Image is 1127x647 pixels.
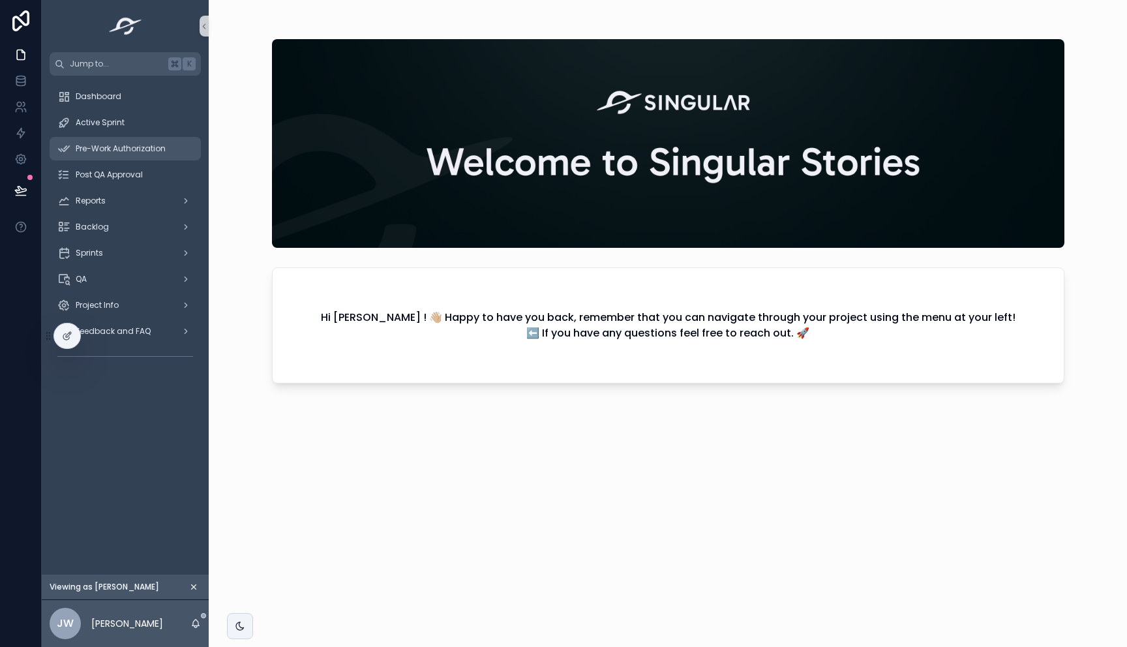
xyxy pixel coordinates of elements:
span: Project Info [76,300,119,310]
a: Dashboard [50,85,201,108]
span: Viewing as [PERSON_NAME] [50,582,159,592]
span: Pre-Work Authorization [76,143,166,154]
a: QA [50,267,201,291]
a: Backlog [50,215,201,239]
span: K [184,59,194,69]
span: Jw [57,616,74,631]
span: QA [76,274,87,284]
span: Reports [76,196,106,206]
a: Reports [50,189,201,213]
a: Active Sprint [50,111,201,134]
span: Sprints [76,248,103,258]
img: App logo [105,16,146,37]
span: Active Sprint [76,117,125,128]
a: Post QA Approval [50,163,201,187]
a: Project Info [50,293,201,317]
span: Jump to... [70,59,163,69]
button: Jump to...K [50,52,201,76]
span: Dashboard [76,91,121,102]
span: Backlog [76,222,109,232]
span: Feedback and FAQ [76,326,151,337]
p: [PERSON_NAME] [91,617,163,630]
span: Post QA Approval [76,170,143,180]
a: Sprints [50,241,201,265]
h2: Hi [PERSON_NAME] ! 👋🏼 Happy to have you back, remember that you can navigate through your project... [314,310,1022,341]
a: Feedback and FAQ [50,320,201,343]
a: Pre-Work Authorization [50,137,201,160]
div: scrollable content [42,76,209,384]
